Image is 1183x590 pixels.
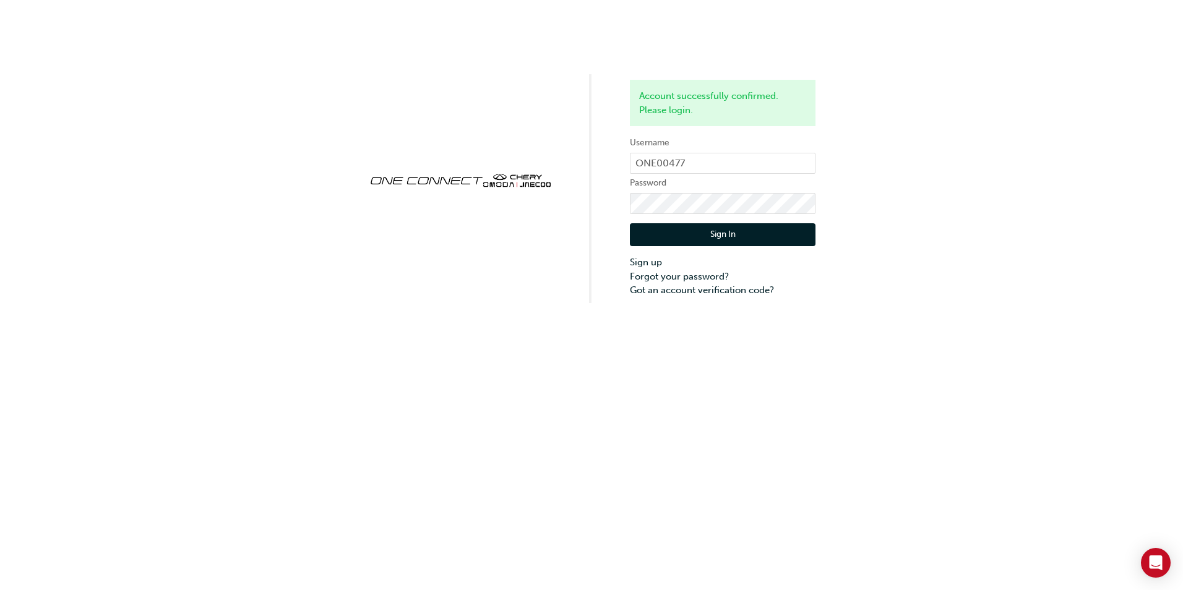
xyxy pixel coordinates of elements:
[630,176,815,190] label: Password
[1141,548,1171,578] div: Open Intercom Messenger
[368,163,553,195] img: oneconnect
[630,223,815,247] button: Sign In
[630,153,815,174] input: Username
[630,255,815,270] a: Sign up
[630,270,815,284] a: Forgot your password?
[630,135,815,150] label: Username
[630,283,815,297] a: Got an account verification code?
[630,80,815,126] div: Account successfully confirmed. Please login.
